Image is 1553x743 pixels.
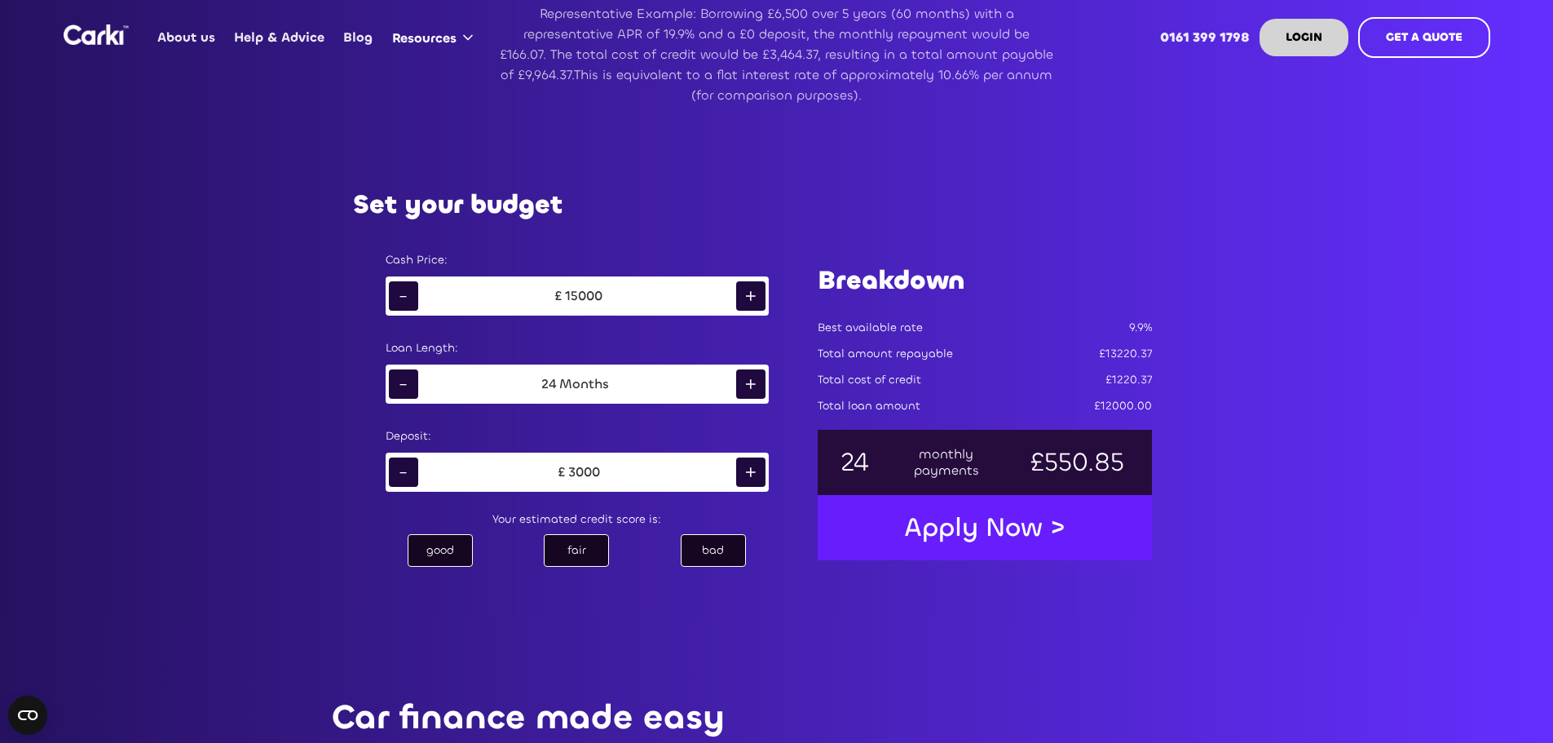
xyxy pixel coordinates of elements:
[334,6,382,69] a: Blog
[818,398,920,414] div: Total loan amount
[64,24,129,45] a: home
[148,6,225,69] a: About us
[551,288,565,304] div: £
[332,699,754,736] p: Car finance made easy
[818,263,1152,299] h1: Breakdown
[389,281,418,311] div: -
[541,376,556,392] div: 24
[1094,398,1152,414] div: £12000.00
[736,458,765,487] div: +
[8,696,47,735] button: Open CMP widget
[839,454,870,471] div: 24
[386,428,769,444] div: Deposit:
[1023,454,1131,471] div: £550.85
[1129,320,1152,336] div: 9.9%
[912,446,981,479] div: monthly payments
[1160,29,1250,46] strong: 0161 399 1798
[382,7,489,69] div: Resources
[818,372,921,388] div: Total cost of credit
[736,281,765,311] div: +
[565,288,602,304] div: 15000
[389,369,418,399] div: -
[556,376,612,392] div: Months
[1386,29,1463,45] strong: GET A QUOTE
[818,346,953,362] div: Total amount repayable
[64,24,129,45] img: Logo
[1358,17,1490,58] a: GET A QUOTE
[888,502,1082,553] a: Apply Now >
[1260,19,1348,56] a: LOGIN
[353,190,563,219] h2: Set your budget
[369,508,785,531] div: Your estimated credit score is:
[554,464,568,480] div: £
[1099,346,1152,362] div: £13220.37
[1105,372,1152,388] div: £1220.37
[568,464,600,480] div: 3000
[386,340,769,356] div: Loan Length:
[818,320,923,336] div: Best available rate
[736,369,765,399] div: +
[389,458,418,487] div: -
[392,29,457,47] div: Resources
[1150,6,1259,69] a: 0161 399 1798
[225,6,334,69] a: Help & Advice
[386,252,769,268] div: Cash Price:
[1286,29,1322,45] strong: LOGIN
